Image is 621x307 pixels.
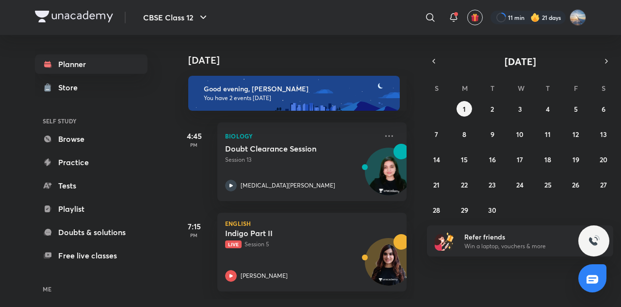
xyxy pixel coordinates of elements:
button: September 1, 2025 [457,101,472,117]
abbr: September 24, 2025 [516,180,523,189]
abbr: September 17, 2025 [517,155,523,164]
abbr: September 12, 2025 [572,130,579,139]
img: Company Logo [35,11,113,22]
a: Practice [35,153,147,172]
abbr: September 2, 2025 [490,104,494,114]
p: Win a laptop, vouchers & more [464,242,584,251]
button: September 22, 2025 [457,177,472,192]
button: September 4, 2025 [540,101,556,117]
img: ttu [588,235,600,247]
button: September 3, 2025 [512,101,528,117]
button: September 20, 2025 [596,152,611,167]
button: September 30, 2025 [485,202,500,218]
abbr: September 3, 2025 [518,104,522,114]
p: English [225,221,399,226]
button: September 29, 2025 [457,202,472,218]
img: Arihant kumar [570,9,586,26]
a: Playlist [35,199,147,219]
span: Live [225,240,242,248]
abbr: September 30, 2025 [488,205,496,215]
button: September 25, 2025 [540,177,556,192]
a: Tests [35,176,147,195]
p: Session 13 [225,155,377,164]
abbr: Saturday [602,84,605,93]
button: September 13, 2025 [596,126,611,142]
button: September 2, 2025 [485,101,500,117]
h5: 4:45 [175,130,213,142]
button: September 8, 2025 [457,126,472,142]
a: Browse [35,129,147,149]
abbr: September 21, 2025 [433,180,440,189]
div: Store [58,82,83,93]
abbr: Monday [462,84,468,93]
abbr: Tuesday [490,84,494,93]
button: September 10, 2025 [512,126,528,142]
abbr: September 5, 2025 [574,104,578,114]
a: Company Logo [35,11,113,25]
a: Doubts & solutions [35,222,147,242]
img: avatar [471,13,479,22]
img: referral [435,231,454,251]
button: September 24, 2025 [512,177,528,192]
img: evening [188,76,400,111]
h6: Refer friends [464,232,584,242]
h5: 7:15 [175,221,213,232]
span: [DATE] [505,55,536,68]
button: September 15, 2025 [457,152,472,167]
abbr: September 25, 2025 [544,180,552,189]
button: September 17, 2025 [512,152,528,167]
abbr: September 29, 2025 [461,205,468,215]
button: September 9, 2025 [485,126,500,142]
p: [PERSON_NAME] [241,272,288,280]
button: CBSE Class 12 [137,8,215,27]
button: September 5, 2025 [568,101,584,117]
a: Store [35,78,147,97]
button: avatar [467,10,483,25]
abbr: September 20, 2025 [600,155,607,164]
p: You have 2 events [DATE] [204,94,391,102]
p: PM [175,142,213,148]
img: streak [530,13,540,22]
abbr: September 11, 2025 [545,130,551,139]
abbr: September 8, 2025 [462,130,466,139]
abbr: September 1, 2025 [463,104,466,114]
button: September 14, 2025 [429,152,444,167]
button: September 18, 2025 [540,152,556,167]
abbr: September 10, 2025 [516,130,523,139]
button: September 19, 2025 [568,152,584,167]
abbr: Sunday [435,84,439,93]
abbr: September 19, 2025 [572,155,579,164]
a: Free live classes [35,246,147,265]
h4: [DATE] [188,54,416,66]
button: September 7, 2025 [429,126,444,142]
abbr: September 23, 2025 [489,180,496,189]
abbr: September 27, 2025 [600,180,607,189]
button: September 11, 2025 [540,126,556,142]
abbr: September 6, 2025 [602,104,605,114]
abbr: September 15, 2025 [461,155,468,164]
button: [DATE] [441,54,600,68]
button: September 12, 2025 [568,126,584,142]
p: PM [175,232,213,238]
button: September 21, 2025 [429,177,444,192]
abbr: September 26, 2025 [572,180,579,189]
abbr: Wednesday [518,84,524,93]
a: Planner [35,54,147,74]
abbr: September 18, 2025 [544,155,551,164]
button: September 23, 2025 [485,177,500,192]
p: Session 5 [225,240,377,249]
abbr: September 22, 2025 [461,180,468,189]
abbr: Thursday [546,84,550,93]
h6: Good evening, [PERSON_NAME] [204,85,391,93]
button: September 28, 2025 [429,202,444,218]
p: Biology [225,130,377,142]
h6: ME [35,281,147,297]
h5: Indigo Part II [225,228,346,238]
abbr: September 7, 2025 [435,130,438,139]
abbr: September 4, 2025 [546,104,550,114]
button: September 26, 2025 [568,177,584,192]
img: Avatar [365,153,412,200]
abbr: September 9, 2025 [490,130,494,139]
abbr: September 28, 2025 [433,205,440,215]
abbr: September 14, 2025 [433,155,440,164]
